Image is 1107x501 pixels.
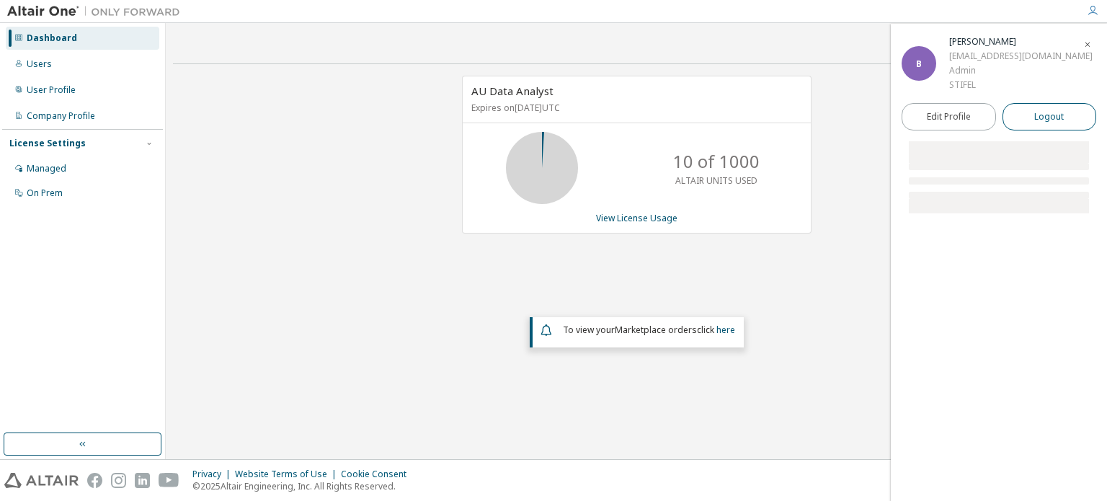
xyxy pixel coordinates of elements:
[27,84,76,96] div: User Profile
[4,473,79,488] img: altair_logo.svg
[927,111,971,123] span: Edit Profile
[563,324,735,336] span: To view your click
[111,473,126,488] img: instagram.svg
[192,480,415,492] p: © 2025 Altair Engineering, Inc. All Rights Reserved.
[949,35,1093,49] div: Bill Hurd
[902,103,996,130] a: Edit Profile
[471,84,553,98] span: AU Data Analyst
[235,469,341,480] div: Website Terms of Use
[1034,110,1064,124] span: Logout
[341,469,415,480] div: Cookie Consent
[192,469,235,480] div: Privacy
[27,163,66,174] div: Managed
[471,102,799,114] p: Expires on [DATE] UTC
[27,110,95,122] div: Company Profile
[1002,103,1097,130] button: Logout
[159,473,179,488] img: youtube.svg
[27,187,63,199] div: On Prem
[135,473,150,488] img: linkedin.svg
[916,58,922,70] span: B
[949,78,1093,92] div: STIFEL
[27,58,52,70] div: Users
[27,32,77,44] div: Dashboard
[7,4,187,19] img: Altair One
[596,212,677,224] a: View License Usage
[87,473,102,488] img: facebook.svg
[9,138,86,149] div: License Settings
[673,149,760,174] p: 10 of 1000
[716,324,735,336] a: here
[675,174,757,187] p: ALTAIR UNITS USED
[949,63,1093,78] div: Admin
[949,49,1093,63] div: [EMAIL_ADDRESS][DOMAIN_NAME]
[615,324,697,336] em: Marketplace orders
